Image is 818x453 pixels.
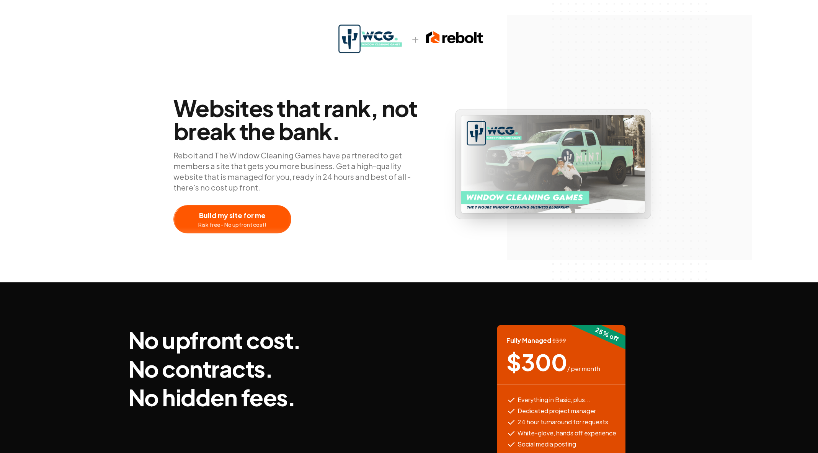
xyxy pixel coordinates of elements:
p: Rebolt and The Window Cleaning Games have partnered to get members a site that gets you more busi... [173,150,431,193]
span: Dedicated project manager [518,406,596,416]
span: 24 hour turnaround for requests [518,417,608,427]
img: rebolt-full-dark.png [426,30,483,45]
img: WCG photo [461,115,645,213]
div: 25 % off [568,313,646,356]
span: / per month [567,364,600,373]
span: $ 399 [552,337,566,344]
img: WCGLogo.png [335,21,405,58]
button: Build my site for meRisk free - No upfront cost! [173,205,291,233]
span: Social media posting [518,440,576,449]
span: Websites that rank, not break the bank. [173,96,431,142]
span: $ 300 [506,350,567,373]
span: White-glove, hands off experience [518,429,616,438]
h3: No upfront cost. No contracts. No hidden fees. [128,325,301,411]
span: Everything in Basic, plus... [518,395,591,405]
span: Fully Managed [506,336,566,345]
